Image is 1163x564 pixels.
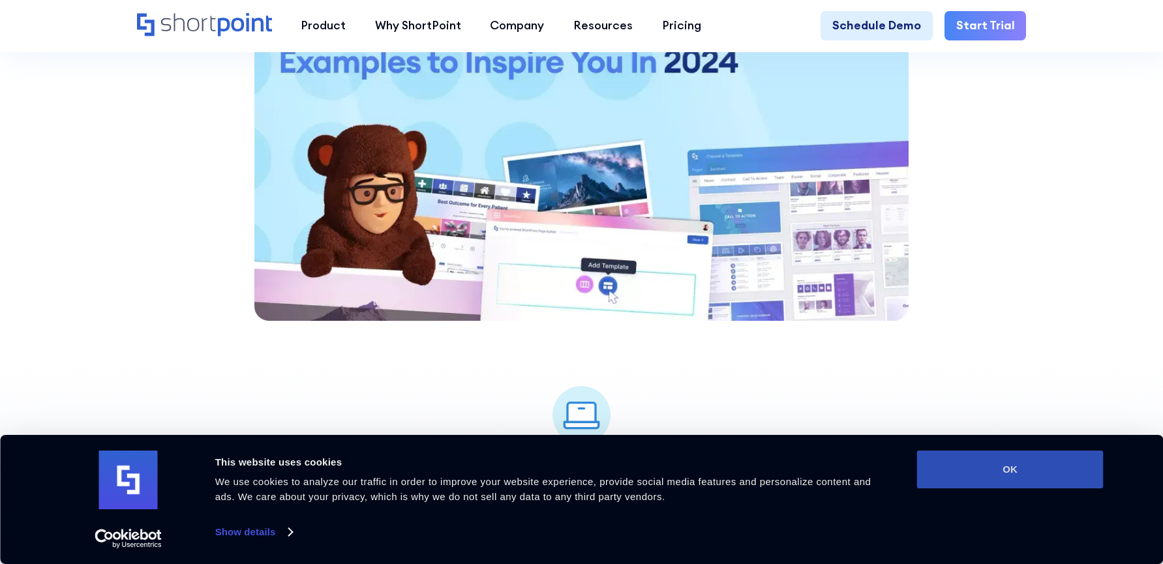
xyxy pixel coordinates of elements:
a: Schedule Demo [821,11,933,40]
iframe: Chat Widget [928,413,1163,564]
div: Product [301,17,346,35]
span: We use cookies to analyze our traffic in order to improve your website experience, provide social... [215,476,871,502]
div: Pricing [662,17,701,35]
a: Home [137,13,272,38]
div: Why ShortPoint [375,17,461,35]
button: OK [917,451,1104,488]
img: logo [99,451,158,509]
a: Show details [215,522,292,542]
a: Product [286,11,361,40]
a: Why ShortPoint [361,11,476,40]
a: Start Trial [944,11,1027,40]
div: Company [490,17,544,35]
a: Pricing [647,11,716,40]
a: Company [476,11,559,40]
div: Resources [573,17,633,35]
a: Resources [559,11,648,40]
a: Usercentrics Cookiebot - opens in a new window [71,529,185,548]
div: This website uses cookies [215,454,888,470]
